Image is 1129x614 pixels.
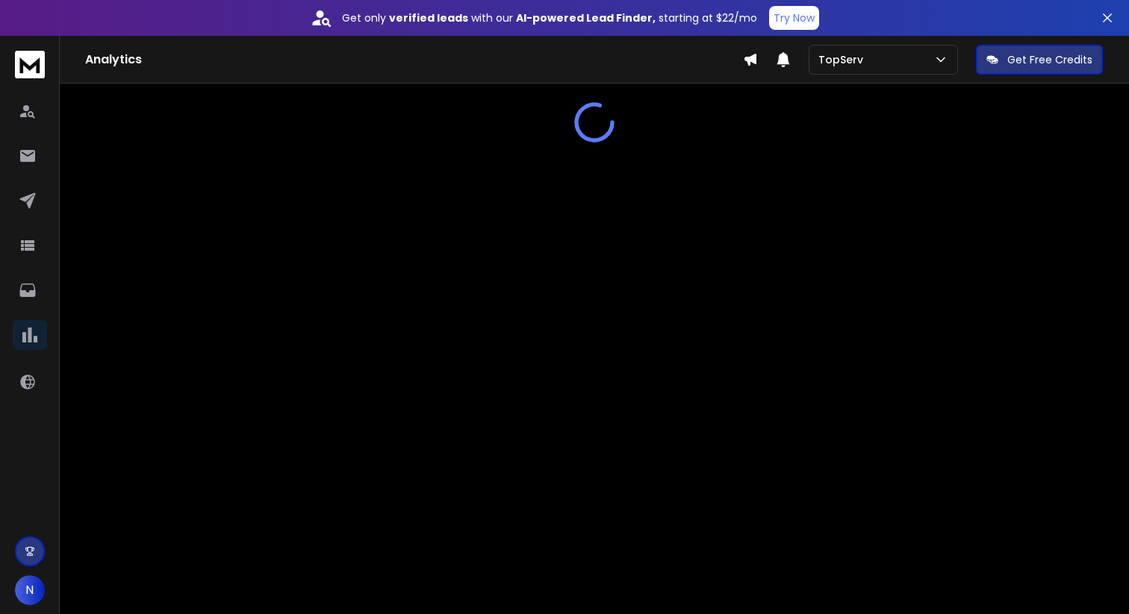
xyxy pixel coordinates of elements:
p: Get Free Credits [1007,52,1092,67]
button: N [15,575,45,605]
button: Try Now [769,6,819,30]
img: logo [15,51,45,78]
strong: verified leads [389,10,468,25]
p: Try Now [774,10,815,25]
h1: Analytics [85,51,743,69]
button: Get Free Credits [976,45,1103,75]
p: Get only with our starting at $22/mo [342,10,757,25]
strong: AI-powered Lead Finder, [516,10,656,25]
p: TopServ [818,52,869,67]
